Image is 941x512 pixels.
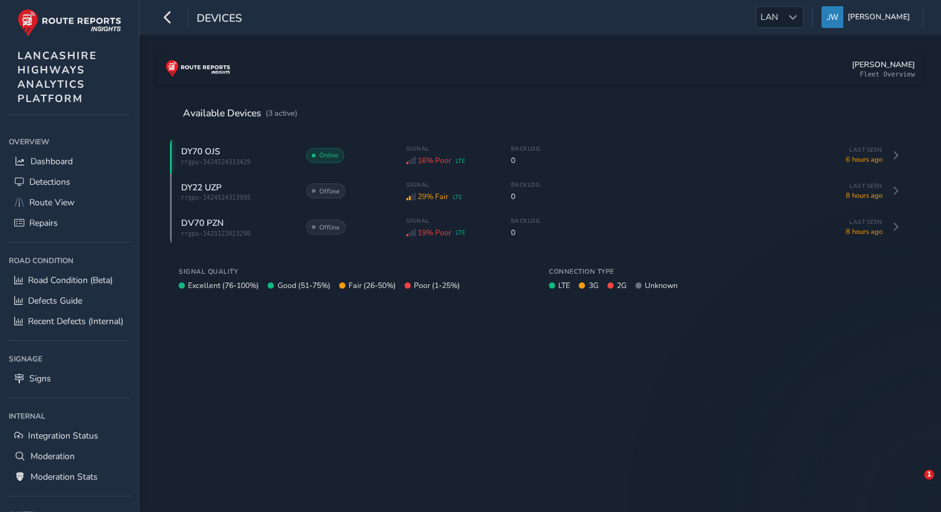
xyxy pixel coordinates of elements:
div: [PERSON_NAME] [852,59,915,70]
span: Signal [406,145,494,152]
span: DV70 PZN [181,217,223,229]
div: Overview [9,133,130,151]
a: Route View [9,192,130,213]
span: Last Seen [820,182,882,190]
span: Defects Guide [28,295,82,307]
img: diamond-layout [822,6,843,28]
span: Moderation [30,450,75,462]
span: Good (51-75%) [278,281,330,291]
span: Offline [319,223,340,232]
span: 0 [511,192,541,202]
span: Road Condition (Beta) [28,274,113,286]
span: 2G [617,281,627,291]
span: 29% Fair [418,192,448,202]
span: DY22 UZP [181,182,222,193]
a: Detections [9,172,130,192]
span: Excellent (76-100%) [188,281,259,291]
span: rrgpu-1424524313429 [181,159,293,165]
span: 0 [511,156,541,165]
span: 8 hours ago [820,191,882,200]
span: Backlog [511,217,541,225]
div: Signal Quality [179,267,531,276]
div: Internal [9,407,130,426]
span: 8 hours ago [820,227,882,236]
span: LANCASHIRE HIGHWAYS ANALYTICS PLATFORM [17,49,97,106]
a: Recent Defects (Internal) [9,311,130,332]
span: Fair (26-50%) [349,281,396,291]
span: rrgpu-1423123023290 [181,230,293,237]
div: Available Devices [183,106,297,120]
div: Signage [9,350,130,368]
span: 6 hours ago [820,155,882,164]
span: 19% Poor [418,228,451,238]
span: rrgpu-1424524313995 [181,194,293,201]
span: Signal [406,217,494,225]
div: Road Condition [9,251,130,270]
span: Repairs [29,217,58,229]
span: 0 [511,228,541,238]
a: Integration Status [9,426,130,446]
a: Defects Guide [9,291,130,311]
button: [PERSON_NAME] [822,6,914,28]
span: Dashboard [30,156,73,167]
span: [PERSON_NAME] [848,6,910,28]
span: LAN [756,7,782,27]
span: LTE [456,228,466,236]
span: Route View [29,197,75,208]
span: Detections [29,176,70,188]
img: rr logo [17,9,121,37]
span: LTE [558,281,570,291]
span: (3 active) [266,108,297,118]
span: Unknown [645,281,678,291]
span: Backlog [511,145,541,152]
div: Connection Type [549,267,902,276]
a: Road Condition (Beta) [9,270,130,291]
a: Repairs [9,213,130,233]
span: Poor (1-25%) [414,281,460,291]
span: Last Seen [820,146,882,154]
span: Recent Defects (Internal) [28,315,123,327]
span: Signal [406,181,494,189]
span: LTE [452,193,462,201]
span: Last Seen [820,218,882,226]
span: 16% Poor [418,156,451,165]
a: Moderation Stats [9,467,130,487]
span: Offline [319,187,340,196]
iframe: Intercom live chat [899,470,929,500]
img: rr logo [166,60,230,77]
div: Fleet Overview [859,70,915,78]
span: Integration Status [28,430,98,442]
span: Signs [29,373,51,384]
a: Signs [9,368,130,389]
span: LTE [456,157,466,165]
span: Online [319,151,339,160]
span: 3G [589,281,599,291]
span: Devices [197,11,242,28]
span: 1 [924,470,934,480]
a: Dashboard [9,151,130,172]
a: Moderation [9,446,130,467]
span: Moderation Stats [30,471,98,483]
span: DY70 OJS [181,146,220,157]
span: Backlog [511,181,541,189]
